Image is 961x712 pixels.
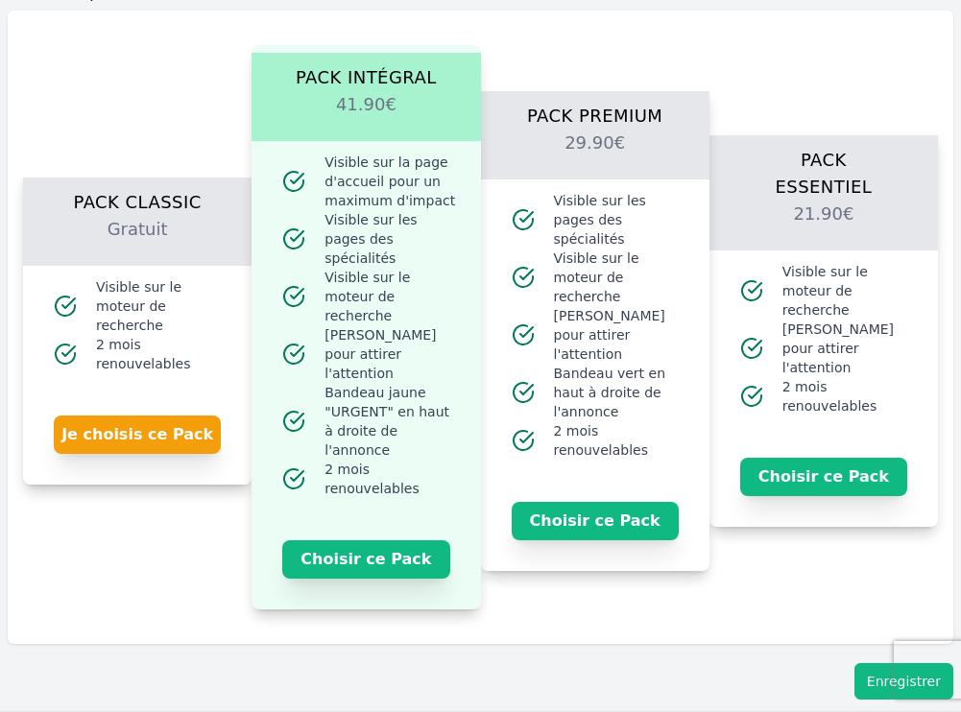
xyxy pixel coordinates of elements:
[554,191,686,249] span: Visible sur les pages des spécialités
[554,306,686,364] span: [PERSON_NAME] pour attirer l'attention
[782,377,915,415] span: 2 mois renouvelables
[512,130,679,179] h2: 29.90€
[512,502,679,540] button: Choisir ce Pack
[740,201,907,250] h2: 21.90€
[854,663,953,700] button: Enregistrer
[96,277,228,335] span: Visible sur le moteur de recherche
[324,460,457,498] span: 2 mois renouvelables
[554,249,686,306] span: Visible sur le moteur de recherche
[324,268,457,325] span: Visible sur le moteur de recherche
[512,91,679,130] h1: Pack Premium
[324,210,457,268] span: Visible sur les pages des spécialités
[740,458,907,496] button: Choisir ce Pack
[96,335,228,373] span: 2 mois renouvelables
[282,540,449,579] button: Choisir ce Pack
[554,364,686,421] span: Bandeau vert en haut à droite de l'annonce
[324,383,457,460] span: Bandeau jaune "URGENT" en haut à droite de l'annonce
[324,153,457,210] span: Visible sur la page d'accueil pour un maximum d'impact
[282,53,449,91] h1: Pack Intégral
[282,91,449,141] h2: 41.90€
[54,415,221,454] button: Je choisis ce Pack
[554,421,686,460] span: 2 mois renouvelables
[782,262,915,320] span: Visible sur le moteur de recherche
[54,216,221,266] h2: Gratuit
[54,178,221,216] h1: Pack Classic
[740,135,907,201] h1: Pack Essentiel
[782,320,915,377] span: [PERSON_NAME] pour attirer l'attention
[324,325,457,383] span: [PERSON_NAME] pour attirer l'attention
